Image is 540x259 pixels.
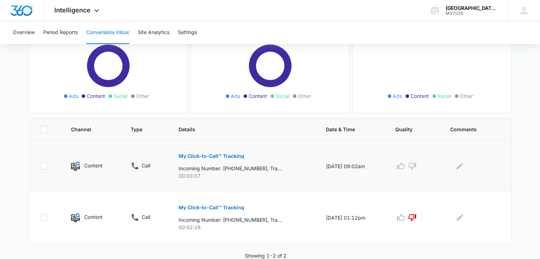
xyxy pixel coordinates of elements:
[410,92,429,100] span: Content
[179,165,282,172] p: Incoming Number: [PHONE_NUMBER], Tracking Number: [PHONE_NUMBER], Ring To: [PHONE_NUMBER], Caller...
[142,213,150,221] p: Call
[231,92,240,100] span: Ads
[454,160,465,172] button: Edit Comments
[179,216,282,224] p: Incoming Number: [PHONE_NUMBER], Tracking Number: [PHONE_NUMBER], Ring To: [PHONE_NUMBER], Caller...
[393,92,402,100] span: Ads
[179,199,244,216] button: My Click-to-Call™ Tracking
[131,126,151,133] span: Type
[317,192,387,243] td: [DATE] 01:12pm
[446,11,497,16] div: account id
[54,6,91,14] span: Intelligence
[179,224,309,231] p: 00:02:29
[114,92,127,100] span: Social
[84,213,103,221] p: Content
[437,92,451,100] span: Social
[13,21,35,44] button: Overview
[138,21,169,44] button: Site Analytics
[43,21,78,44] button: Period Reports
[395,126,422,133] span: Quality
[178,21,197,44] button: Settings
[87,92,105,100] span: Content
[84,162,103,169] p: Content
[450,126,489,133] span: Comments
[317,140,387,192] td: [DATE] 09:02am
[179,205,244,210] p: My Click-to-Call™ Tracking
[71,126,103,133] span: Channel
[142,162,150,169] p: Call
[179,126,299,133] span: Details
[179,172,309,180] p: 00:03:07
[69,92,78,100] span: Ads
[276,92,289,100] span: Social
[326,126,368,133] span: Date & Time
[454,212,465,223] button: Edit Comments
[460,92,473,100] span: Other
[86,21,129,44] button: Conversions Inbox
[249,92,267,100] span: Content
[298,92,311,100] span: Other
[179,154,244,159] p: My Click-to-Call™ Tracking
[179,148,244,165] button: My Click-to-Call™ Tracking
[136,92,149,100] span: Other
[446,5,497,11] div: account name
